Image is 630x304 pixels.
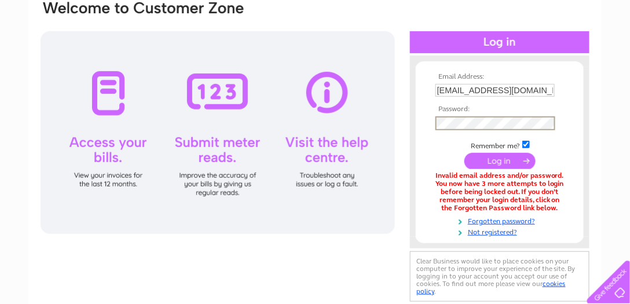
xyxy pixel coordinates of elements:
th: Email Address: [433,73,567,81]
a: Contact [595,49,623,58]
a: Water [468,49,490,58]
div: Clear Business is a trading name of Verastar Limited (registered in [GEOGRAPHIC_DATA] No. 3667643... [42,6,589,56]
td: Remember me? [433,139,567,151]
a: 0333 014 3131 [412,6,492,20]
div: Clear Business would like to place cookies on your computer to improve your experience of the sit... [410,251,589,302]
a: cookies policy [416,280,566,295]
a: Blog [571,49,588,58]
a: Telecoms [529,49,564,58]
a: Energy [497,49,522,58]
th: Password: [433,105,567,113]
div: Invalid email address and/or password. You now have 3 more attempts to login before being locked ... [435,172,564,212]
a: Forgotten password? [435,215,567,226]
a: Not registered? [435,226,567,237]
input: Submit [464,153,536,169]
img: logo.png [22,30,81,65]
